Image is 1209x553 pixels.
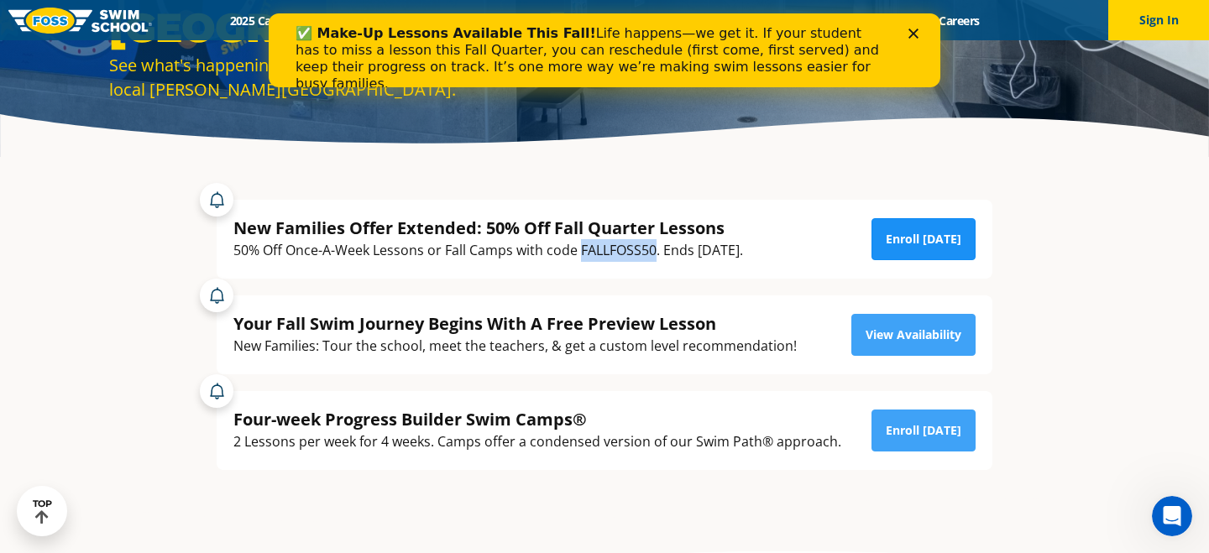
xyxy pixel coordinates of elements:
[1152,496,1192,536] iframe: Intercom live chat
[924,13,994,29] a: Careers
[871,218,976,260] a: Enroll [DATE]
[215,13,320,29] a: 2025 Calendar
[851,314,976,356] a: View Availability
[871,410,976,451] a: Enroll [DATE]
[233,430,841,453] div: 2 Lessons per week for 4 weeks. Camps offer a condensed version of our Swim Path® approach.
[871,13,924,29] a: Blog
[233,217,743,239] div: New Families Offer Extended: 50% Off Fall Quarter Lessons
[233,312,797,335] div: Your Fall Swim Journey Begins With A Free Preview Lesson
[233,239,743,262] div: 50% Off Once-A-Week Lessons or Fall Camps with code FALLFOSS50. Ends [DATE].
[390,13,537,29] a: Swim Path® Program
[269,13,940,87] iframe: Intercom live chat banner
[109,53,596,102] div: See what's happening and find reasons to hit the water at your local [PERSON_NAME][GEOGRAPHIC_DATA].
[27,12,327,28] b: ✅ Make-Up Lessons Available This Fall!
[233,408,841,430] div: Four-week Progress Builder Swim Camps®
[27,12,618,79] div: Life happens—we get it. If your student has to miss a lesson this Fall Quarter, you can reschedul...
[640,15,657,25] div: Close
[693,13,871,29] a: Swim Like [PERSON_NAME]
[8,8,152,34] img: FOSS Swim School Logo
[33,498,52,524] div: TOP
[320,13,390,29] a: Schools
[538,13,694,29] a: About [PERSON_NAME]
[233,335,797,357] div: New Families: Tour the school, meet the teachers, & get a custom level recommendation!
